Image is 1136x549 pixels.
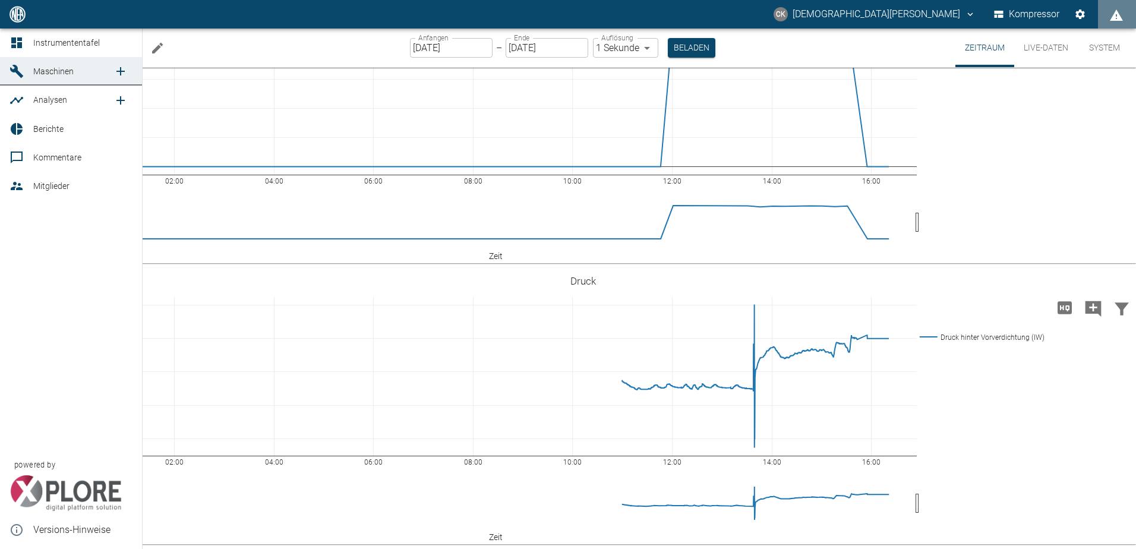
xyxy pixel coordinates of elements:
[1009,6,1059,23] font: Kompressor
[418,33,449,43] label: Anfangen
[33,67,74,76] span: Maschinen
[1107,292,1136,323] button: Daten filtern
[955,29,1014,67] button: Zeitraum
[1079,292,1107,323] button: Kommentar hinzufügen
[14,459,55,471] span: powered by
[109,59,132,83] a: new /machines
[33,181,70,191] span: Mitglieder
[33,153,81,162] span: Kommentare
[601,33,633,43] label: Auflösung
[1014,29,1078,67] button: Live-Daten
[33,38,100,48] span: Instrumententafel
[496,41,502,55] p: –
[514,33,529,43] label: Ende
[146,36,169,60] button: Maschine bearbeiten
[33,124,64,134] span: Berichte
[1050,301,1079,313] span: Hohe Auflösung
[1078,29,1131,67] button: System
[1069,4,1091,25] button: Einstellungen
[10,475,122,511] img: Xplore-Logo
[774,7,788,21] div: CK
[772,4,977,25] button: christian.kraft@arcanum-energy.de
[506,38,588,58] input: TT.MM.JJJJ
[33,523,132,537] span: Versions-Hinweise
[33,95,67,105] span: Analysen
[410,38,493,58] input: TT.MM.JJJJ
[8,6,27,22] img: Logo
[668,38,715,58] button: Beladen
[992,4,1062,25] button: Kompressor
[593,38,658,58] div: 1 Sekunde
[109,89,132,112] a: new /analyses/list/0
[793,6,960,23] font: [DEMOGRAPHIC_DATA][PERSON_NAME]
